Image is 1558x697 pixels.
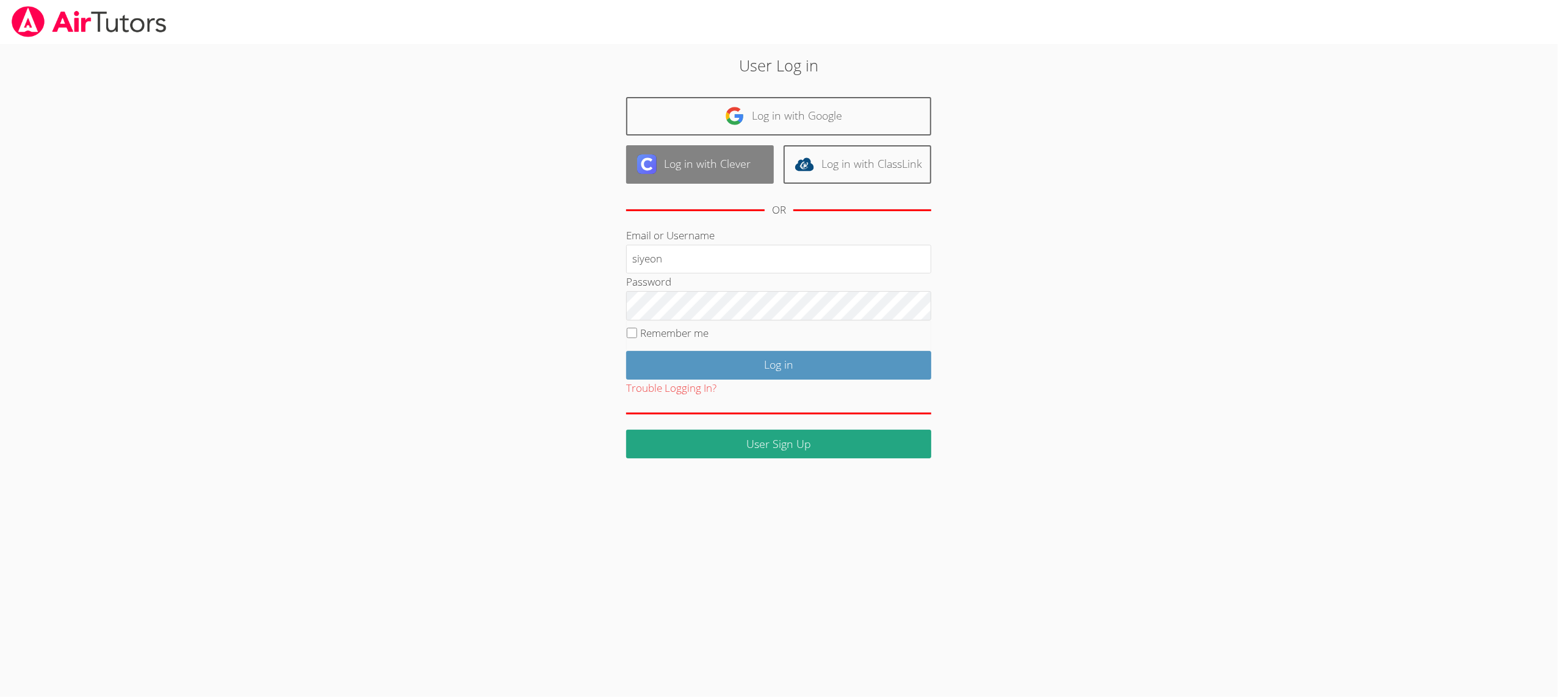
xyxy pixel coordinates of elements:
[626,275,671,289] label: Password
[772,201,786,219] div: OR
[10,6,168,37] img: airtutors_banner-c4298cdbf04f3fff15de1276eac7730deb9818008684d7c2e4769d2f7ddbe033.png
[626,228,715,242] label: Email or Username
[626,380,716,397] button: Trouble Logging In?
[358,54,1200,77] h2: User Log in
[637,154,657,174] img: clever-logo-6eab21bc6e7a338710f1a6ff85c0baf02591cd810cc4098c63d3a4b26e2feb20.svg
[626,97,931,135] a: Log in with Google
[641,326,709,340] label: Remember me
[784,145,931,184] a: Log in with ClassLink
[795,154,814,174] img: classlink-logo-d6bb404cc1216ec64c9a2012d9dc4662098be43eaf13dc465df04b49fa7ab582.svg
[626,145,774,184] a: Log in with Clever
[725,106,745,126] img: google-logo-50288ca7cdecda66e5e0955fdab243c47b7ad437acaf1139b6f446037453330a.svg
[626,430,931,458] a: User Sign Up
[626,351,931,380] input: Log in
